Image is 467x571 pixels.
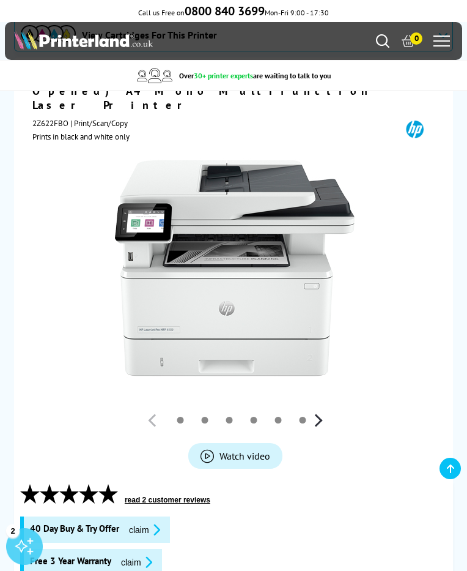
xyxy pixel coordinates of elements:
[185,3,265,19] b: 0800 840 3699
[392,120,438,138] img: HP
[117,555,156,569] button: promo-description
[376,34,389,48] a: Search
[410,32,422,45] span: 0
[14,30,153,50] img: Printerland Logo
[6,524,20,537] div: 2
[125,523,164,537] button: promo-description
[219,450,270,462] span: Watch video
[194,71,253,80] span: 30+ printer experts
[30,523,119,537] span: 40 Day Buy & Try Offer
[70,118,128,129] span: | Print/Scan/Copy
[179,71,331,80] span: Over are waiting to talk to you
[402,34,415,48] a: 0
[32,118,68,129] span: 2Z622FBO
[32,132,130,142] i: Prints in black and white only
[188,443,282,469] a: Product_All_Videos
[14,30,233,52] a: Printerland Logo
[121,495,214,505] button: read 2 customer reviews
[115,148,355,388] img: HP LaserJet Pro MFP 4102dw (Box Opened)
[30,555,111,569] span: Free 3 Year Warranty
[185,8,265,17] a: 0800 840 3699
